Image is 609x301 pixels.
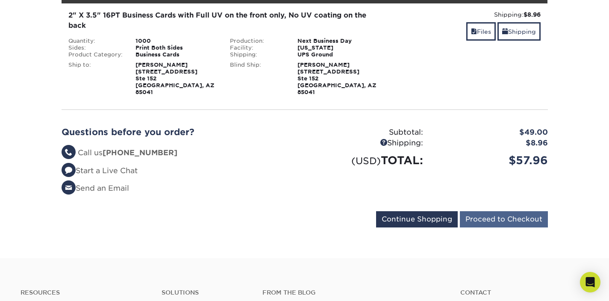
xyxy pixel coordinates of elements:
a: Files [466,22,496,41]
input: Continue Shopping [376,211,458,227]
div: $49.00 [430,127,554,138]
h2: Questions before you order? [62,127,298,137]
strong: [PERSON_NAME] [STREET_ADDRESS] Ste 152 [GEOGRAPHIC_DATA], AZ 85041 [297,62,377,95]
div: Subtotal: [305,127,430,138]
strong: $8.96 [524,11,541,18]
div: $57.96 [430,152,554,168]
a: Send an Email [62,184,129,192]
div: Facility: [224,44,291,51]
li: Call us [62,148,298,159]
div: Sides: [62,44,129,51]
div: $8.96 [430,138,554,149]
h4: From the Blog [262,289,437,296]
small: (USD) [351,155,381,166]
div: [US_STATE] [291,44,385,51]
span: files [471,28,477,35]
div: 1000 [129,38,224,44]
div: Product Category: [62,51,129,58]
div: Print Both Sides [129,44,224,51]
div: Shipping: [224,51,291,58]
div: Ship to: [62,62,129,96]
input: Proceed to Checkout [460,211,548,227]
h4: Solutions [162,289,250,296]
span: shipping [502,28,508,35]
div: Open Intercom Messenger [580,272,600,292]
div: Shipping: [392,10,541,19]
div: Production: [224,38,291,44]
div: 2" X 3.5" 16PT Business Cards with Full UV on the front only, No UV coating on the back [68,10,379,31]
a: Start a Live Chat [62,166,138,175]
div: Next Business Day [291,38,385,44]
div: Shipping: [305,138,430,149]
a: Contact [460,289,588,296]
h4: Resources [21,289,149,296]
div: UPS Ground [291,51,385,58]
div: Blind Ship: [224,62,291,96]
div: TOTAL: [305,152,430,168]
a: Shipping [497,22,541,41]
strong: [PHONE_NUMBER] [103,148,177,157]
div: Quantity: [62,38,129,44]
strong: [PERSON_NAME] [STREET_ADDRESS] Ste 152 [GEOGRAPHIC_DATA], AZ 85041 [135,62,215,95]
div: Business Cards [129,51,224,58]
